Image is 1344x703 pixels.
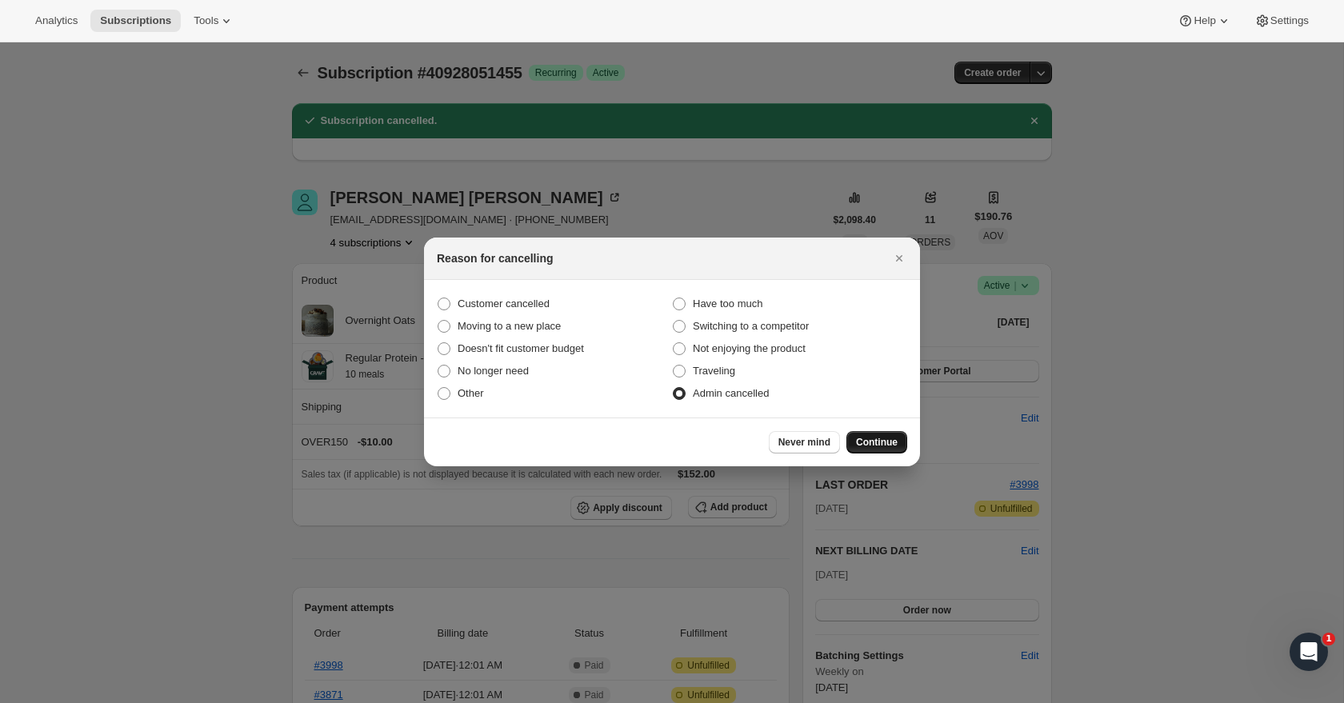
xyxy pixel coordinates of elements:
button: Help [1168,10,1241,32]
span: No longer need [458,365,529,377]
span: Help [1194,14,1215,27]
span: Analytics [35,14,78,27]
span: Subscriptions [100,14,171,27]
button: Never mind [769,431,840,453]
span: Doesn't fit customer budget [458,342,584,354]
span: Tools [194,14,218,27]
span: Have too much [693,298,762,310]
span: Switching to a competitor [693,320,809,332]
button: Continue [846,431,907,453]
button: Settings [1245,10,1318,32]
span: Admin cancelled [693,387,769,399]
span: Continue [856,436,898,449]
span: Moving to a new place [458,320,561,332]
h2: Reason for cancelling [437,250,553,266]
span: Not enjoying the product [693,342,806,354]
button: Analytics [26,10,87,32]
span: Other [458,387,484,399]
button: Tools [184,10,244,32]
span: Traveling [693,365,735,377]
iframe: Intercom live chat [1290,633,1328,671]
span: Never mind [778,436,830,449]
span: Settings [1270,14,1309,27]
span: Customer cancelled [458,298,550,310]
button: Subscriptions [90,10,181,32]
button: Close [888,247,910,270]
span: 1 [1322,633,1335,645]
